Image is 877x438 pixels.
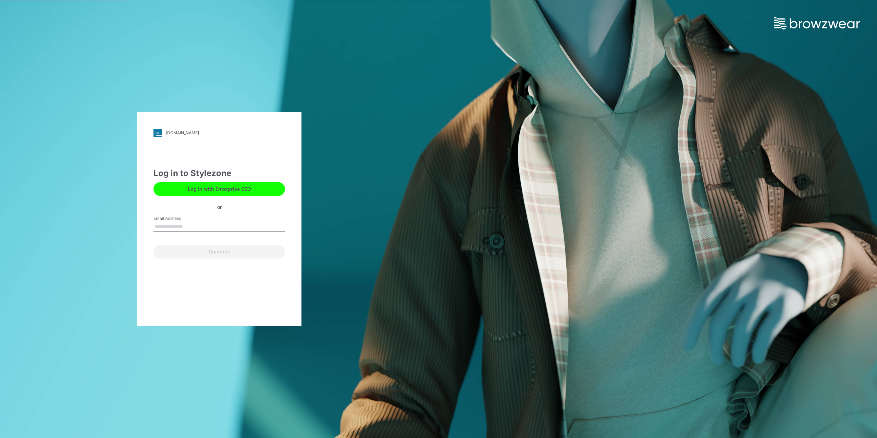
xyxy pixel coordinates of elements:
[166,130,199,135] div: [DOMAIN_NAME]
[153,215,201,222] label: Email Address
[774,17,860,29] img: browzwear-logo.73288ffb.svg
[153,167,285,179] div: Log in to Stylezone
[212,203,227,211] div: or
[153,182,285,196] button: Log in with Enterprise SSO
[153,129,162,137] img: svg+xml;base64,PHN2ZyB3aWR0aD0iMjgiIGhlaWdodD0iMjgiIHZpZXdCb3g9IjAgMCAyOCAyOCIgZmlsbD0ibm9uZSIgeG...
[153,129,285,137] a: [DOMAIN_NAME]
